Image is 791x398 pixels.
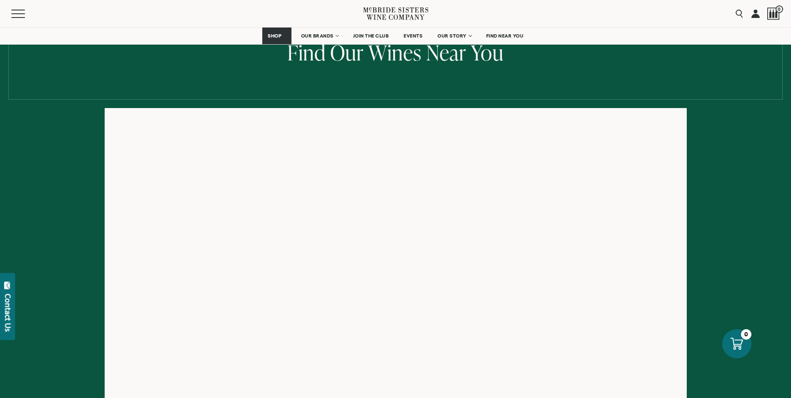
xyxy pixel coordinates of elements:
span: 0 [776,5,783,13]
span: JOIN THE CLUB [353,33,389,39]
div: 0 [741,329,751,340]
span: Our [330,38,364,67]
a: FIND NEAR YOU [481,28,529,44]
a: SHOP [262,28,291,44]
div: Contact Us [4,294,12,332]
span: OUR BRANDS [301,33,334,39]
span: Wines [368,38,422,67]
span: Near [426,38,466,67]
a: EVENTS [398,28,428,44]
a: JOIN THE CLUB [348,28,394,44]
span: SHOP [268,33,282,39]
a: OUR STORY [432,28,477,44]
iframe: Store Locator [105,108,687,368]
span: You [471,38,504,67]
a: OUR BRANDS [296,28,344,44]
span: Find [287,38,326,67]
span: FIND NEAR YOU [486,33,524,39]
span: EVENTS [404,33,422,39]
button: Mobile Menu Trigger [11,10,41,18]
span: OUR STORY [437,33,467,39]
